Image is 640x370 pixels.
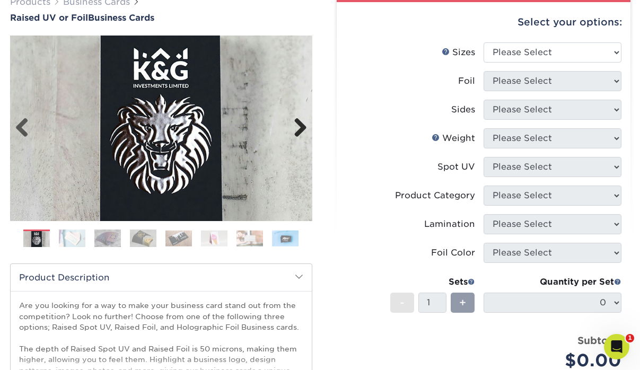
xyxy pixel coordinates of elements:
div: Sizes [442,46,475,59]
a: Raised UV or FoilBusiness Cards [10,13,312,23]
img: Business Cards 02 [59,229,85,248]
img: Business Cards 01 [23,226,50,252]
div: Spot UV [437,161,475,173]
div: Foil [458,75,475,87]
div: Foil Color [431,246,475,259]
div: Sides [451,103,475,116]
div: Weight [432,132,475,145]
div: Sets [390,276,475,288]
span: + [459,295,466,311]
img: Business Cards 06 [201,230,227,246]
img: Business Cards 07 [236,230,263,246]
iframe: Intercom live chat [604,334,629,359]
img: Business Cards 08 [272,230,299,246]
h1: Business Cards [10,13,312,23]
div: Quantity per Set [484,276,621,288]
span: 1 [626,334,634,342]
span: Raised UV or Foil [10,13,88,23]
span: - [400,295,405,311]
strong: Subtotal [577,334,621,346]
img: Business Cards 04 [130,229,156,248]
div: Product Category [395,189,475,202]
div: Select your options: [345,2,622,42]
img: Business Cards 03 [94,229,121,248]
h2: Product Description [11,264,312,291]
img: Business Cards 05 [165,230,192,246]
div: Lamination [424,218,475,231]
